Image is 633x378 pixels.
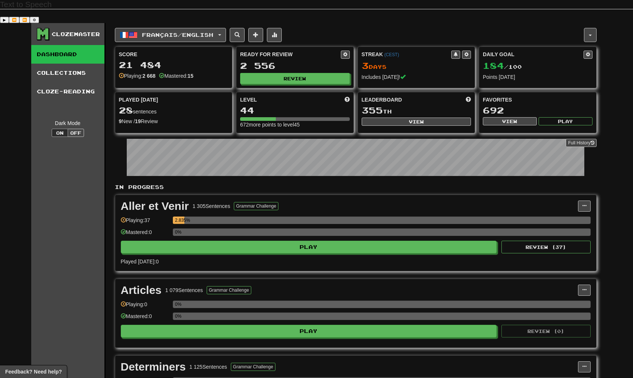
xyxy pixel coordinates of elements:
[31,82,104,101] a: Cloze-Reading
[240,51,341,58] div: Ready for Review
[501,241,591,253] button: Review (37)
[30,17,39,23] button: Settings
[121,301,169,313] div: Playing: 0
[240,96,257,103] span: Level
[231,363,275,371] button: Grammar Challenge
[240,106,350,115] div: 44
[362,96,402,103] span: Leaderboard
[362,60,369,71] span: 3
[142,73,155,79] strong: 2 668
[240,121,350,128] div: 672 more points to level 45
[501,325,591,337] button: Review (0)
[31,64,104,82] a: Collections
[119,60,229,70] div: 21 484
[9,17,19,23] button: Previous
[175,217,185,224] div: 2.835%
[483,73,592,81] div: Points [DATE]
[159,72,193,80] div: Mastered:
[121,325,497,337] button: Play
[483,60,504,71] span: 184
[121,201,189,212] div: Aller et Venir
[19,17,30,23] button: Forward
[121,313,169,325] div: Mastered: 0
[121,228,169,241] div: Mastered: 0
[121,241,497,253] button: Play
[362,118,471,126] button: View
[362,106,471,115] div: th
[240,61,350,70] div: 2 556
[483,106,592,115] div: 692
[119,105,133,115] span: 28
[566,139,596,147] a: Full History
[362,61,471,71] div: Day s
[135,118,141,124] strong: 19
[248,28,263,42] button: Add sentence to collection
[362,73,471,81] div: Includes [DATE]!
[362,105,383,115] span: 355
[119,118,229,125] div: New / Review
[31,45,104,64] a: Dashboard
[483,64,522,70] span: / 100
[483,51,584,59] div: Daily Goal
[119,72,156,80] div: Playing:
[115,28,226,42] button: Français/English
[121,259,159,265] span: Played [DATE]: 0
[121,285,162,296] div: Articles
[466,96,471,103] span: This week in points, UTC
[52,129,68,137] button: On
[207,286,251,294] button: Grammar Challenge
[345,96,350,103] span: Score more points to level up
[384,52,399,57] a: (CEST)
[267,28,282,42] button: More stats
[121,361,186,372] div: Determiners
[52,31,100,38] div: Clozemaster
[240,73,350,84] button: Review
[483,96,592,103] div: Favorites
[5,368,62,375] span: Open feedback widget
[142,32,213,38] span: Français / English
[119,51,229,58] div: Score
[230,28,245,42] button: Search sentences
[234,202,278,210] button: Grammar Challenge
[119,96,158,103] span: Played [DATE]
[37,119,99,127] div: Dark Mode
[190,363,227,371] div: 1 125 Sentences
[188,73,194,79] strong: 15
[193,202,230,210] div: 1 305 Sentences
[115,183,597,191] p: In Progress
[539,117,592,125] button: Play
[119,106,229,115] div: sentences
[362,51,452,58] div: Streak
[68,129,84,137] button: Off
[483,117,537,125] button: View
[121,217,169,229] div: Playing: 37
[165,286,203,294] div: 1 079 Sentences
[119,118,122,124] strong: 9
